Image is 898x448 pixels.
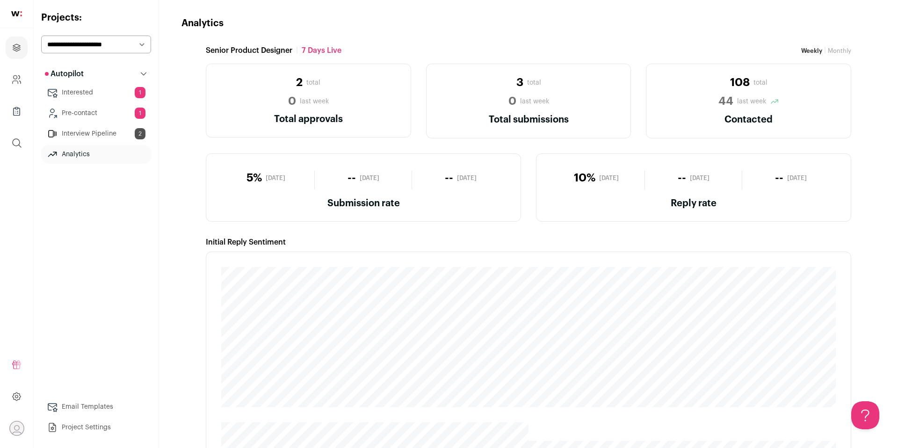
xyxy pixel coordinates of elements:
[801,48,822,54] span: Weekly
[217,197,509,210] h2: Submission rate
[11,11,22,16] img: wellfound-shorthand-0d5821cbd27db2630d0214b213865d53afaa358527fdda9d0ea32b1df1b89c2c.svg
[508,94,516,109] span: 0
[527,78,541,87] span: total
[296,75,303,90] span: 2
[288,94,296,109] span: 0
[41,145,151,164] a: Analytics
[737,97,766,106] span: last week
[520,97,549,106] span: last week
[41,11,151,24] h2: Projects:
[302,45,341,56] span: 7 days Live
[851,401,879,429] iframe: Help Scout Beacon - Open
[6,68,28,91] a: Company and ATS Settings
[824,47,826,54] span: |
[438,113,620,127] h2: Total submissions
[690,174,710,182] span: [DATE]
[41,397,151,416] a: Email Templates
[41,65,151,83] button: Autopilot
[658,113,840,127] h2: Contacted
[753,78,768,87] span: total
[787,174,807,182] span: [DATE]
[181,17,224,30] h1: Analytics
[678,171,686,186] span: --
[516,75,523,90] span: 3
[6,100,28,123] a: Company Lists
[6,36,28,59] a: Projects
[445,171,453,186] span: --
[775,171,783,186] span: --
[300,97,329,106] span: last week
[599,174,619,182] span: [DATE]
[41,83,151,102] a: Interested1
[41,418,151,437] a: Project Settings
[548,197,840,210] h2: Reply rate
[718,94,733,109] span: 44
[828,48,851,54] a: Monthly
[360,174,379,182] span: [DATE]
[457,174,477,182] span: [DATE]
[574,171,595,186] span: 10%
[135,87,145,98] span: 1
[135,108,145,119] span: 1
[135,128,145,139] span: 2
[217,113,399,126] h2: Total approvals
[206,237,851,248] div: Initial Reply Sentiment
[41,104,151,123] a: Pre-contact1
[45,68,84,79] p: Autopilot
[348,171,356,186] span: --
[206,45,292,56] span: Senior Product Designer
[246,171,262,186] span: 5%
[296,45,298,56] span: |
[306,78,320,87] span: total
[41,124,151,143] a: Interview Pipeline2
[730,75,750,90] span: 108
[266,174,285,182] span: [DATE]
[9,421,24,436] button: Open dropdown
